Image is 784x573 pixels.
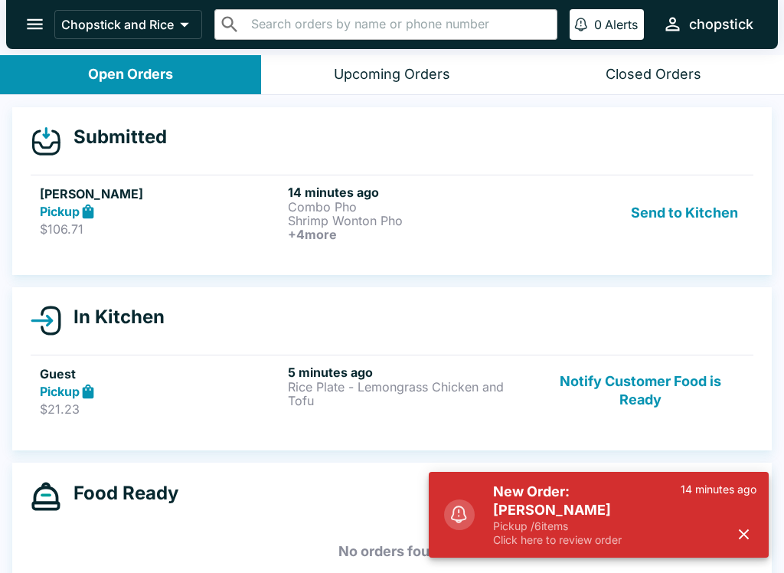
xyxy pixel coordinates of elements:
p: Pickup / 6 items [493,519,681,533]
p: Shrimp Wonton Pho [288,214,530,228]
input: Search orders by name or phone number [247,14,550,35]
h4: In Kitchen [61,306,165,329]
h6: 5 minutes ago [288,365,530,380]
h5: [PERSON_NAME] [40,185,282,203]
p: 0 [594,17,602,32]
strong: Pickup [40,384,80,399]
div: Upcoming Orders [334,66,450,83]
h5: New Order: [PERSON_NAME] [493,483,681,519]
h4: Submitted [61,126,167,149]
strong: Pickup [40,204,80,219]
button: Send to Kitchen [625,185,744,241]
div: Closed Orders [606,66,701,83]
p: Rice Plate - Lemongrass Chicken and Tofu [288,380,530,408]
button: Chopstick and Rice [54,10,202,39]
p: $21.23 [40,401,282,417]
button: Notify Customer Food is Ready [537,365,744,417]
p: Chopstick and Rice [61,17,174,32]
a: GuestPickup$21.235 minutes agoRice Plate - Lemongrass Chicken and TofuNotify Customer Food is Ready [31,355,753,427]
p: Alerts [605,17,638,32]
p: 14 minutes ago [681,483,756,496]
p: $106.71 [40,221,282,237]
p: Combo Pho [288,200,530,214]
div: chopstick [689,15,753,34]
h5: Guest [40,365,282,383]
button: open drawer [15,5,54,44]
p: Click here to review order [493,533,681,547]
h6: + 4 more [288,228,530,241]
h6: 14 minutes ago [288,185,530,200]
h4: Food Ready [61,482,178,505]
button: chopstick [656,8,759,41]
div: Open Orders [88,66,173,83]
a: [PERSON_NAME]Pickup$106.7114 minutes agoCombo PhoShrimp Wonton Pho+4moreSend to Kitchen [31,175,753,250]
